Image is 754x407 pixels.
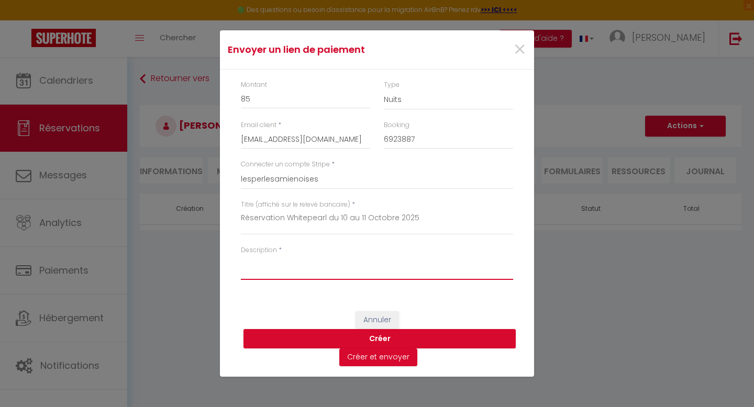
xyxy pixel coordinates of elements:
label: Booking [384,120,409,130]
span: × [513,34,526,65]
label: Type [384,80,400,90]
h4: Envoyer un lien de paiement [228,42,422,57]
label: Description [241,245,277,255]
label: Montant [241,80,267,90]
button: Close [513,39,526,61]
button: Annuler [356,311,399,329]
label: Titre (affiché sur le relevé bancaire) [241,200,350,210]
button: Créer [243,329,516,349]
button: Créer et envoyer [339,348,417,366]
label: Email client [241,120,276,130]
label: Connecter un compte Stripe [241,160,330,169]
